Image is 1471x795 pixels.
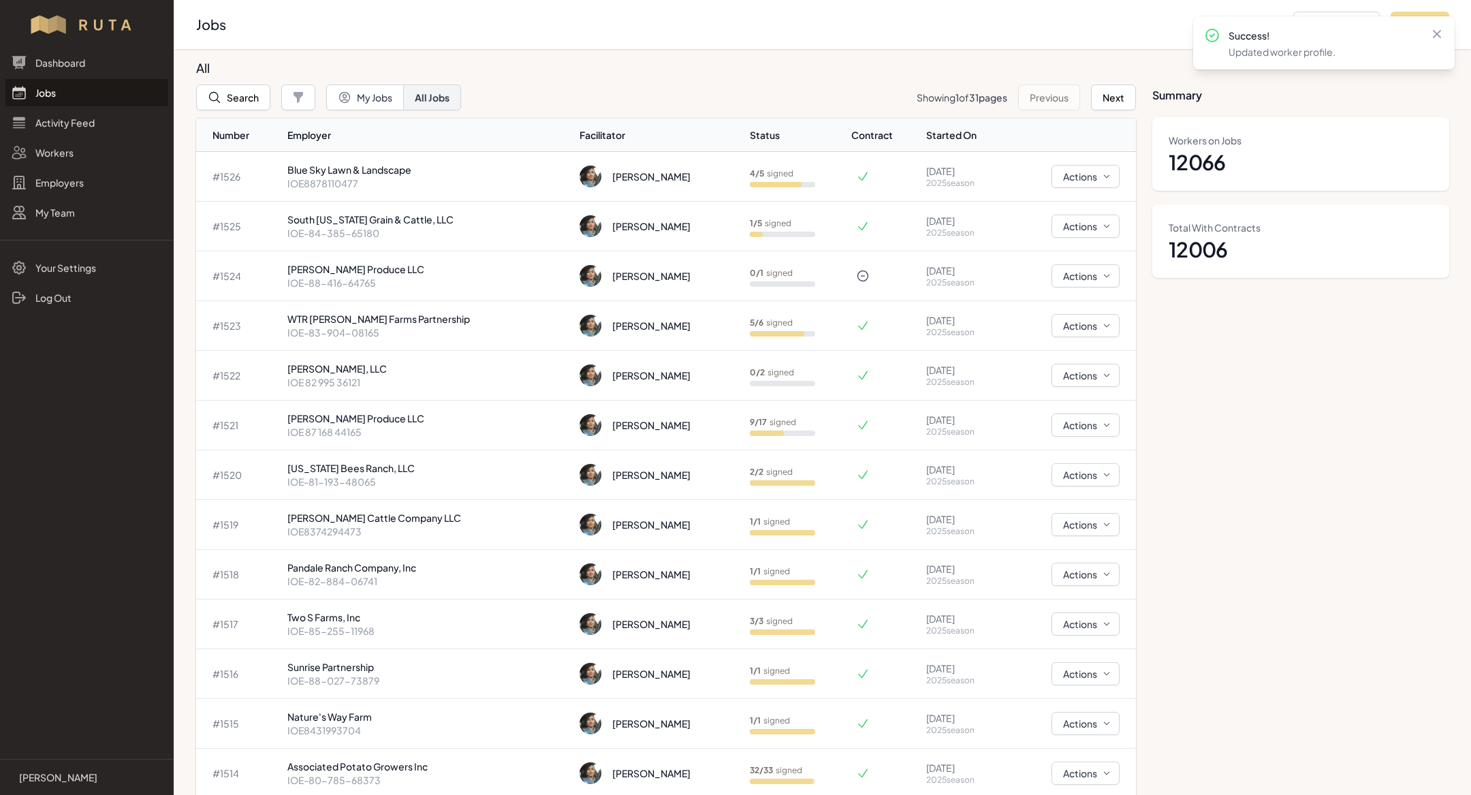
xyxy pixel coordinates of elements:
p: [PERSON_NAME] [19,770,97,784]
td: # 1524 [196,251,282,301]
p: Updated worker profile. [1229,45,1419,59]
p: 2025 season [926,426,1001,437]
th: Started On [921,119,1007,152]
p: [DATE] [926,313,1001,327]
b: 5 / 6 [750,317,763,328]
nav: Pagination [917,84,1136,110]
p: Blue Sky Lawn & Landscape [287,163,569,176]
a: Log Out [5,284,168,311]
td: # 1525 [196,202,282,251]
img: Workflow [29,14,145,35]
a: Workers [5,139,168,166]
dd: 12006 [1169,237,1433,262]
td: # 1517 [196,599,282,649]
button: Search [196,84,270,110]
p: [DATE] [926,612,1001,625]
p: signed [750,417,796,428]
div: [PERSON_NAME] [612,667,691,681]
p: IOE8431993704 [287,723,569,737]
b: 1 / 1 [750,666,761,676]
td: # 1521 [196,401,282,450]
a: Activity Feed [5,109,168,136]
p: IOE8878110477 [287,176,569,190]
a: My Team [5,199,168,226]
p: 2025 season [926,675,1001,686]
b: 32 / 33 [750,765,773,775]
th: Number [196,119,282,152]
p: [PERSON_NAME] Produce LLC [287,262,569,276]
p: signed [750,467,793,478]
p: [DATE] [926,661,1001,675]
p: 2025 season [926,576,1001,587]
p: Sunrise Partnership [287,660,569,674]
dd: 12066 [1169,150,1433,174]
dt: Workers on Jobs [1169,134,1433,147]
button: Actions [1051,762,1120,785]
a: Dashboard [5,49,168,76]
p: IOE 82 995 36121 [287,375,569,389]
th: Employer [282,119,574,152]
p: [PERSON_NAME], LLC [287,362,569,375]
div: [PERSON_NAME] [612,219,691,233]
p: 2025 season [926,377,1001,388]
button: Actions [1051,612,1120,636]
p: Pandale Ranch Company, Inc [287,561,569,574]
p: [US_STATE] Bees Ranch, LLC [287,461,569,475]
p: Success! [1229,29,1419,42]
p: IOE-81-193-48065 [287,475,569,488]
button: Add Employer [1293,12,1380,37]
button: Actions [1051,662,1120,685]
b: 1 / 1 [750,516,761,527]
p: IOE-84-385-65180 [287,226,569,240]
span: 31 pages [969,91,1007,104]
p: IOE 87 168 44165 [287,425,569,439]
a: Employers [5,169,168,196]
p: IOE8374294473 [287,525,569,538]
p: Showing of [917,91,1007,104]
p: [DATE] [926,761,1001,775]
button: Actions [1051,712,1120,735]
p: signed [750,168,793,179]
button: Actions [1051,264,1120,287]
p: IOE-80-785-68373 [287,773,569,787]
p: [DATE] [926,562,1001,576]
p: signed [750,218,791,229]
p: signed [750,317,793,328]
p: IOE-88-027-73879 [287,674,569,687]
button: Actions [1051,563,1120,586]
a: Your Settings [5,254,168,281]
p: [DATE] [926,264,1001,277]
p: [DATE] [926,164,1001,178]
button: Actions [1051,215,1120,238]
div: [PERSON_NAME] [612,567,691,581]
p: [DATE] [926,463,1001,476]
p: IOE-83-904-08165 [287,326,569,339]
p: 2025 season [926,725,1001,736]
p: IOE-88-416-64765 [287,276,569,290]
td: # 1526 [196,152,282,202]
td: # 1515 [196,699,282,749]
p: [DATE] [926,413,1001,426]
td: # 1523 [196,301,282,351]
p: [DATE] [926,711,1001,725]
div: [PERSON_NAME] [612,518,691,531]
p: [PERSON_NAME] Produce LLC [287,411,569,425]
div: [PERSON_NAME] [612,617,691,631]
p: IOE-82-884-06741 [287,574,569,588]
button: Previous [1018,84,1080,110]
button: Actions [1051,513,1120,536]
h3: All [196,60,1125,76]
div: [PERSON_NAME] [612,269,691,283]
button: Actions [1051,463,1120,486]
p: signed [750,715,790,726]
th: Contract [851,119,921,152]
p: signed [750,666,790,676]
div: [PERSON_NAME] [612,468,691,482]
button: Next [1091,84,1136,110]
p: 2025 season [926,178,1001,189]
div: [PERSON_NAME] [612,766,691,780]
p: Nature's Way Farm [287,710,569,723]
p: Two S Farms, Inc [287,610,569,624]
div: [PERSON_NAME] [612,319,691,332]
p: signed [750,367,794,378]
